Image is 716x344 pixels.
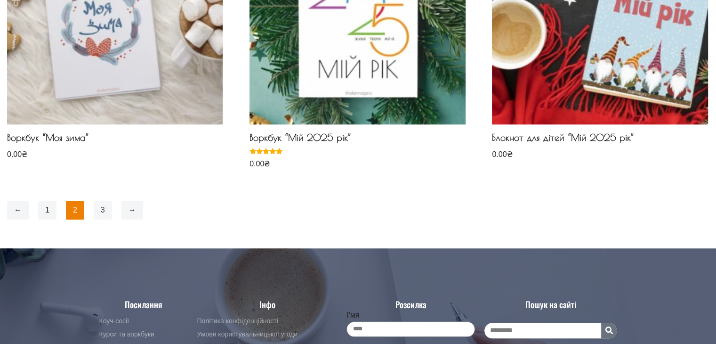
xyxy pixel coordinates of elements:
span: Оцінено в з 5 [249,148,284,177]
h2: Воркбук “Моя зима” [7,132,223,148]
bdi: 0.00 [7,150,27,158]
a: Курси та воркбуки [99,329,188,340]
a: Сторінка 1 [38,201,56,220]
a: Умови користувальницької угоди [197,329,337,340]
label: І'мя [346,309,359,321]
span: Курси та воркбуки [99,329,154,340]
span: Політика конфіденційності [197,316,278,327]
span: ₴ [264,160,270,168]
h4: Розсилка [346,300,475,309]
span: Умови користувальницької угоди [197,329,298,340]
h2: Воркбук “Мій 2025 рік” [249,132,465,148]
bdi: 0.00 [249,160,270,168]
h2: Блокнот для дітей “Мій 2025 рік” [492,132,708,148]
div: Оцінено в 5.00 з 5 [249,148,284,155]
span: Коуч-сесії [99,316,129,327]
h4: Інфо [197,300,337,309]
button: Пошук [601,323,617,338]
a: Сторінка 3 [94,201,112,220]
span: ₴ [507,150,512,158]
h4: Посилання [99,300,188,309]
nav: Пагінація товару [7,201,709,220]
span: Сторінка 2 [66,201,84,220]
a: Політика конфіденційності [197,316,337,327]
a: → [121,201,143,220]
a: Коуч-сесії [99,316,188,327]
span: ₴ [22,150,27,158]
bdi: 0.00 [492,150,512,158]
h4: Пошук на сайті [484,300,617,309]
a: ← [7,201,29,220]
